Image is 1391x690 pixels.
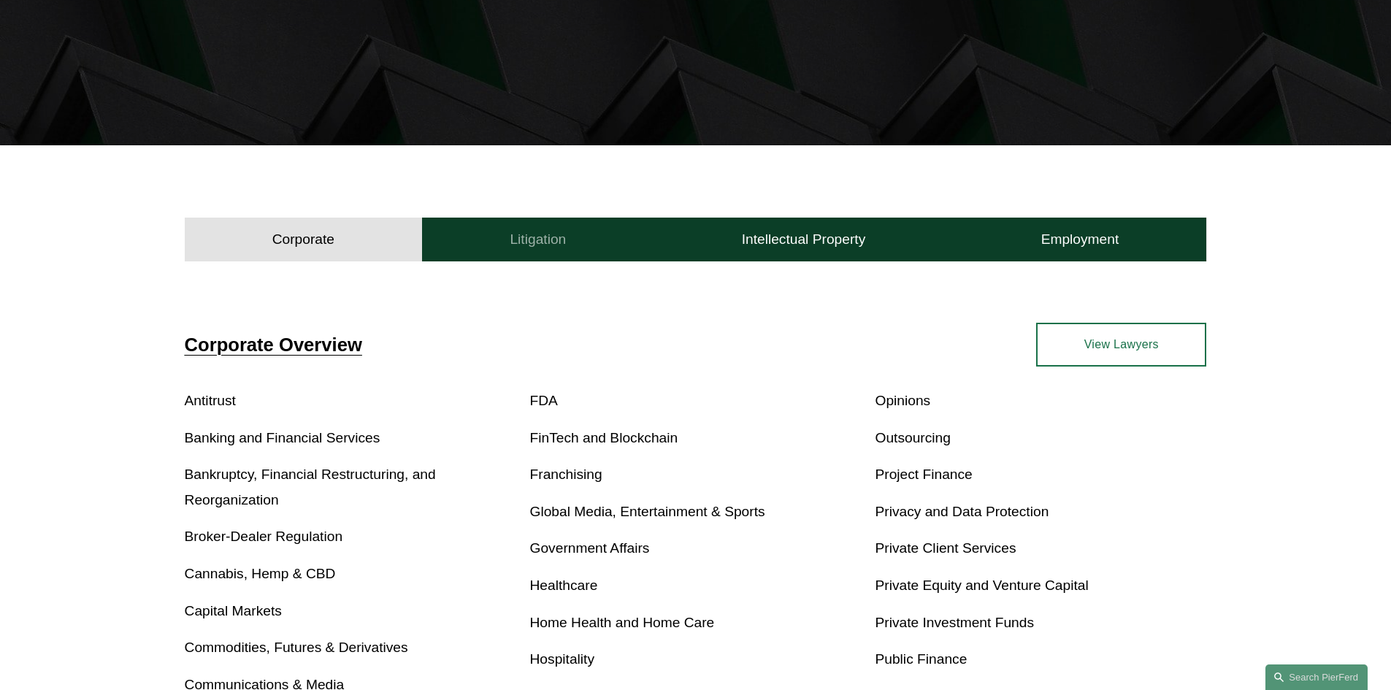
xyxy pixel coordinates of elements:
[510,231,566,248] h4: Litigation
[530,615,715,630] a: Home Health and Home Care
[530,467,602,482] a: Franchising
[875,467,972,482] a: Project Finance
[875,504,1049,519] a: Privacy and Data Protection
[875,578,1088,593] a: Private Equity and Venture Capital
[875,430,950,445] a: Outsourcing
[185,393,236,408] a: Antitrust
[185,467,436,507] a: Bankruptcy, Financial Restructuring, and Reorganization
[1041,231,1119,248] h4: Employment
[530,393,558,408] a: FDA
[185,640,408,655] a: Commodities, Futures & Derivatives
[875,540,1016,556] a: Private Client Services
[742,231,866,248] h4: Intellectual Property
[530,540,650,556] a: Government Affairs
[530,430,678,445] a: FinTech and Blockchain
[185,603,282,618] a: Capital Markets
[875,651,967,667] a: Public Finance
[185,430,380,445] a: Banking and Financial Services
[185,566,336,581] a: Cannabis, Hemp & CBD
[185,334,362,355] a: Corporate Overview
[1036,323,1206,367] a: View Lawyers
[272,231,334,248] h4: Corporate
[185,529,343,544] a: Broker-Dealer Regulation
[1265,664,1368,690] a: Search this site
[875,393,930,408] a: Opinions
[530,578,598,593] a: Healthcare
[530,504,765,519] a: Global Media, Entertainment & Sports
[875,615,1034,630] a: Private Investment Funds
[530,651,595,667] a: Hospitality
